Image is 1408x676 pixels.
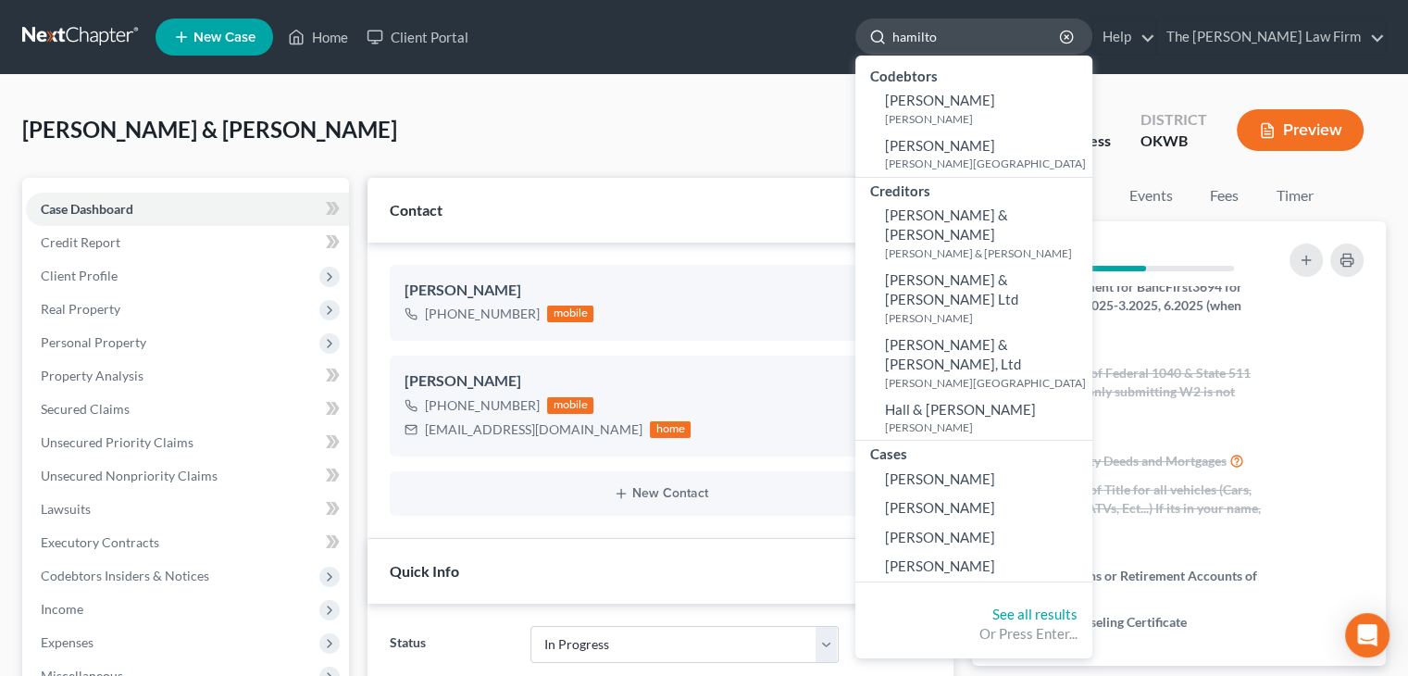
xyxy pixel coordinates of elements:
[1140,109,1207,131] div: District
[885,529,995,545] span: [PERSON_NAME]
[41,501,91,517] span: Lawsuits
[41,368,143,383] span: Property Analysis
[885,111,1088,127] small: [PERSON_NAME]
[855,178,1092,201] div: Creditors
[425,396,540,415] div: [PHONE_NUMBER]
[885,92,995,108] span: [PERSON_NAME]
[547,306,593,322] div: mobile
[885,336,1021,372] span: [PERSON_NAME] & [PERSON_NAME], Ltd
[425,420,642,439] div: [EMAIL_ADDRESS][DOMAIN_NAME]
[26,459,349,493] a: Unsecured Nonpriority Claims
[1020,613,1186,632] span: Credit Counseling Certificate
[41,301,120,317] span: Real Property
[855,266,1092,331] a: [PERSON_NAME] & [PERSON_NAME] Ltd[PERSON_NAME]
[1020,364,1266,419] span: Last 2 years of Federal 1040 & State 511 Tax forms. (only submitting W2 is not acceptable)
[1020,481,1266,536] span: Certificates of Title for all vehicles (Cars, Boats, RVs, ATVs, Ect...) If its in your name, we n...
[547,397,593,414] div: mobile
[885,470,995,487] span: [PERSON_NAME]
[1114,178,1187,214] a: Events
[405,486,916,501] button: New Contact
[26,359,349,393] a: Property Analysis
[279,20,357,54] a: Home
[855,131,1092,177] a: [PERSON_NAME][PERSON_NAME][GEOGRAPHIC_DATA]
[26,493,349,526] a: Lawsuits
[26,193,349,226] a: Case Dashboard
[193,31,255,44] span: New Case
[1345,613,1389,657] div: Open Intercom Messenger
[1194,178,1253,214] a: Fees
[885,401,1036,418] span: Hall & [PERSON_NAME]
[885,499,995,516] span: [PERSON_NAME]
[1157,20,1385,54] a: The [PERSON_NAME] Law Firm
[855,552,1092,581] a: [PERSON_NAME]
[855,86,1092,131] a: [PERSON_NAME][PERSON_NAME]
[26,226,349,259] a: Credit Report
[855,494,1092,522] a: [PERSON_NAME]
[1020,452,1226,470] span: Real Property Deeds and Mortgages
[41,634,93,650] span: Expenses
[405,370,916,393] div: [PERSON_NAME]
[1261,178,1327,214] a: Timer
[26,393,349,426] a: Secured Claims
[41,568,209,583] span: Codebtors Insiders & Notices
[885,245,1088,261] small: [PERSON_NAME] & [PERSON_NAME]
[992,606,1078,622] a: See all results
[855,465,1092,494] a: [PERSON_NAME]
[41,468,218,483] span: Unsecured Nonpriority Claims
[26,426,349,459] a: Unsecured Priority Claims
[41,534,159,550] span: Executory Contracts
[1020,567,1266,604] span: Pension Plans or Retirement Accounts of any kind.
[885,557,995,574] span: [PERSON_NAME]
[425,305,540,323] div: [PHONE_NUMBER]
[855,331,1092,395] a: [PERSON_NAME] & [PERSON_NAME], Ltd[PERSON_NAME][GEOGRAPHIC_DATA]
[357,20,478,54] a: Client Portal
[885,156,1088,171] small: [PERSON_NAME][GEOGRAPHIC_DATA]
[885,419,1088,435] small: [PERSON_NAME]
[885,310,1088,326] small: [PERSON_NAME]
[22,116,397,143] span: [PERSON_NAME] & [PERSON_NAME]
[885,137,995,154] span: [PERSON_NAME]
[41,201,133,217] span: Case Dashboard
[41,401,130,417] span: Secured Claims
[855,441,1092,464] div: Cases
[855,201,1092,266] a: [PERSON_NAME] & [PERSON_NAME][PERSON_NAME] & [PERSON_NAME]
[380,626,520,663] label: Status
[1020,278,1266,333] span: Need Statement for BancFirst3694 for 12.2024, 1.2025-3.2025, 6.2025 (when available)
[885,375,1088,391] small: [PERSON_NAME][GEOGRAPHIC_DATA]
[1093,20,1155,54] a: Help
[41,334,146,350] span: Personal Property
[26,526,349,559] a: Executory Contracts
[1237,109,1364,151] button: Preview
[870,624,1078,644] div: Or Press Enter...
[892,19,1062,54] input: Search by name...
[855,63,1092,86] div: Codebtors
[650,421,691,438] div: home
[855,395,1092,441] a: Hall & [PERSON_NAME][PERSON_NAME]
[41,601,83,617] span: Income
[41,268,118,283] span: Client Profile
[405,280,916,302] div: [PERSON_NAME]
[885,271,1018,307] span: [PERSON_NAME] & [PERSON_NAME] Ltd
[41,434,193,450] span: Unsecured Priority Claims
[390,562,459,580] span: Quick Info
[390,201,442,219] span: Contact
[855,523,1092,552] a: [PERSON_NAME]
[41,234,120,250] span: Credit Report
[1140,131,1207,152] div: OKWB
[885,207,1008,243] span: [PERSON_NAME] & [PERSON_NAME]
